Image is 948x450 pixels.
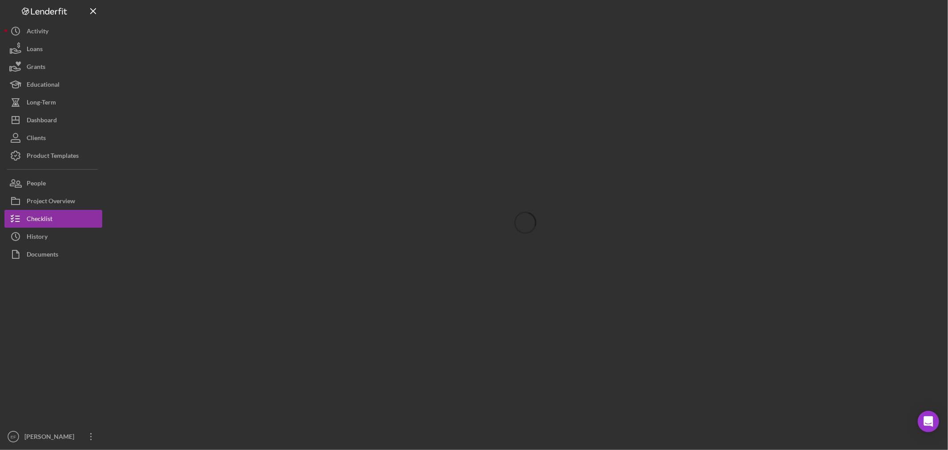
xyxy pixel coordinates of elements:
[4,147,102,165] button: Product Templates
[27,111,57,131] div: Dashboard
[27,40,43,60] div: Loans
[4,192,102,210] button: Project Overview
[4,40,102,58] button: Loans
[27,93,56,113] div: Long-Term
[27,192,75,212] div: Project Overview
[27,76,60,96] div: Educational
[27,210,52,230] div: Checklist
[4,93,102,111] button: Long-Term
[4,58,102,76] button: Grants
[4,245,102,263] button: Documents
[4,228,102,245] button: History
[918,411,939,432] div: Open Intercom Messenger
[27,174,46,194] div: People
[4,210,102,228] button: Checklist
[27,245,58,265] div: Documents
[27,147,79,167] div: Product Templates
[27,129,46,149] div: Clients
[27,22,48,42] div: Activity
[27,58,45,78] div: Grants
[4,76,102,93] button: Educational
[27,228,48,248] div: History
[4,174,102,192] button: People
[11,434,16,439] text: EF
[4,129,102,147] button: Clients
[22,428,80,448] div: [PERSON_NAME]
[4,111,102,129] button: Dashboard
[4,428,102,446] button: EF[PERSON_NAME]
[4,22,102,40] button: Activity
